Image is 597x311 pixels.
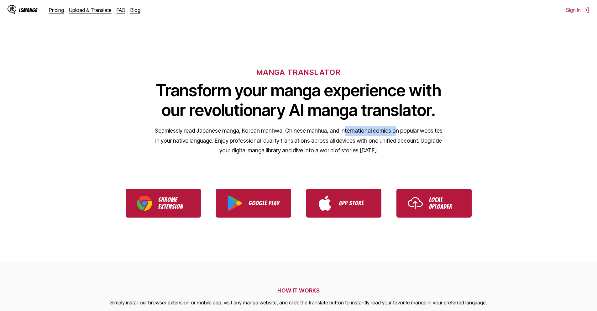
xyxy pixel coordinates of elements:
[130,7,140,13] a: Blog
[110,287,487,294] h2: HOW IT WORKS
[8,5,49,15] a: IsManga LogoIsManga
[137,196,152,211] img: Chrome logo
[154,81,443,120] h1: Transform your manga experience with our revolutionary AI manga translator.
[396,189,472,218] a: Use IsManga Local Uploader
[249,200,280,207] p: Google Play
[256,68,341,77] h6: MANGA TRANSLATOR
[227,196,242,211] img: Google Play logo
[306,189,381,218] a: Download IsManga from App Store
[583,7,589,13] img: Sign out
[117,7,125,13] a: FAQ
[429,196,460,210] p: Local Uploader
[8,5,16,14] img: IsManga Logo
[339,200,370,207] p: App Store
[158,196,190,210] p: Chrome Extension
[154,126,443,155] p: Seamlessly read Japanese manga, Korean manhwa, Chinese manhua, and international comics on popula...
[49,7,64,13] a: Pricing
[408,196,423,211] img: Upload icon
[566,7,589,13] button: Sign In
[69,7,112,13] a: Upload & Translate
[19,7,38,13] div: IsManga
[126,189,201,218] a: Download IsManga Chrome Extension
[317,196,333,211] img: App Store logo
[216,189,291,218] a: Download IsManga from Google Play
[110,299,487,307] p: Simply install our browser extension or mobile app, visit any manga website, and click the transl...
